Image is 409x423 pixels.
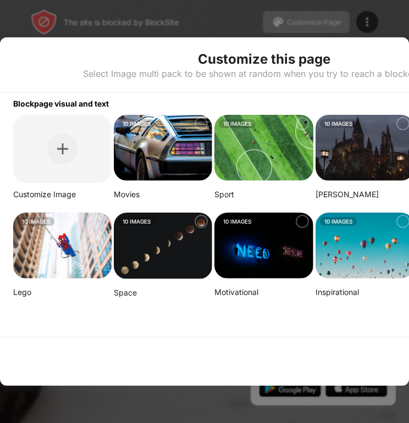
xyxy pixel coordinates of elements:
div: 10 IMAGES [219,119,256,128]
div: 10 IMAGES [118,119,155,128]
div: Movies [114,190,212,199]
img: jeff-wang-p2y4T4bFws4-unsplash-small.png [214,115,313,181]
div: Motivational [214,287,313,297]
div: 10 IMAGES [118,217,155,226]
div: Lego [13,287,112,297]
div: 10 IMAGES [320,217,357,226]
div: Customize this page [198,51,330,68]
img: alexis-fauvet-qfWf9Muwp-c-unsplash-small.png [214,213,313,279]
div: 10 IMAGES [219,217,256,226]
img: mehdi-messrro-gIpJwuHVwt0-unsplash-small.png [13,213,112,279]
img: plus.svg [57,143,68,154]
div: Customize Image [13,190,112,199]
div: Sport [214,190,313,199]
div: 10 IMAGES [18,217,54,226]
img: image-26.png [114,115,212,181]
div: 10 IMAGES [320,119,357,128]
img: linda-xu-KsomZsgjLSA-unsplash.png [114,213,212,279]
div: Space [114,288,212,298]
